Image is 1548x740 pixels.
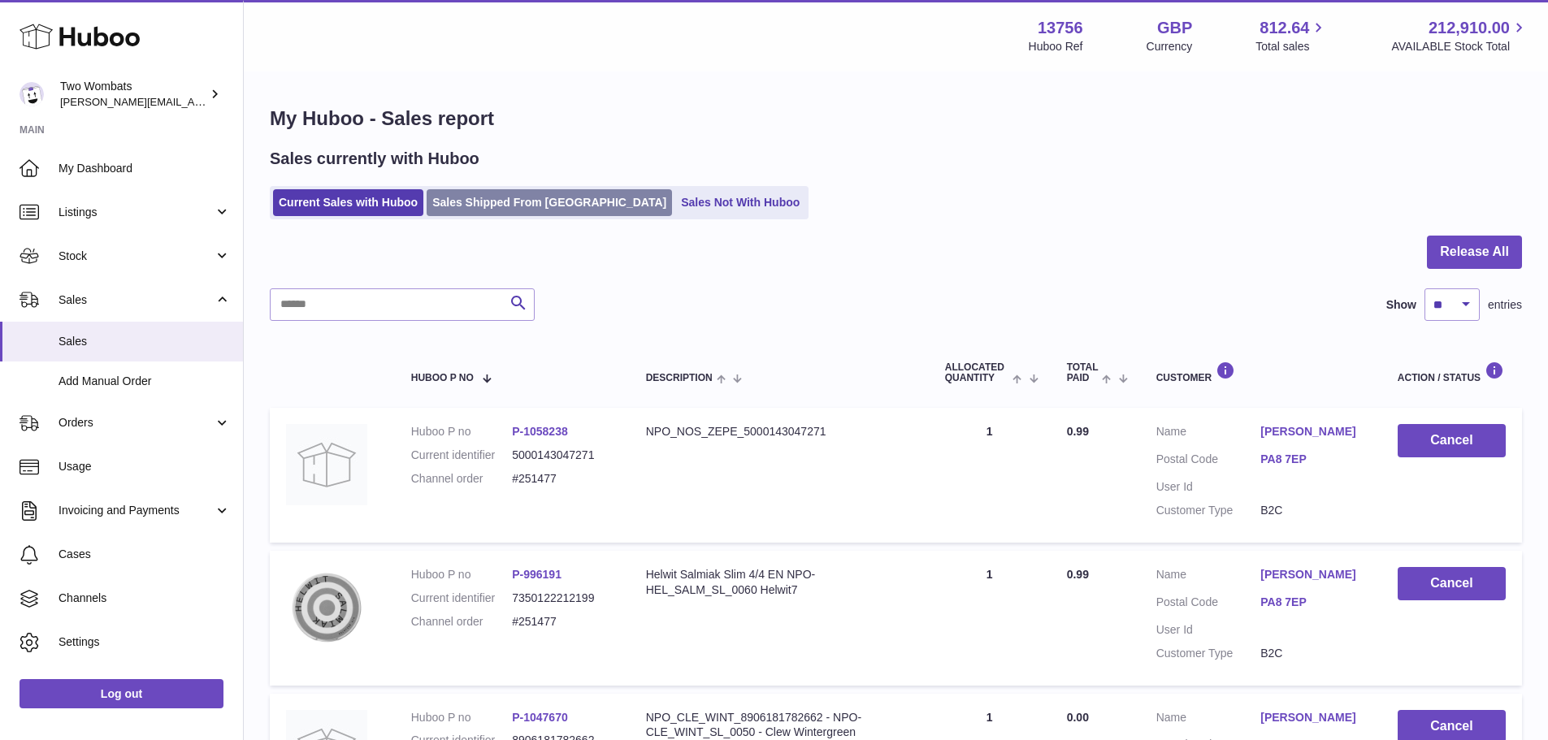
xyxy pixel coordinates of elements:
[20,679,223,708] a: Log out
[1067,362,1099,383] span: Total paid
[929,408,1051,543] td: 1
[60,95,413,108] span: [PERSON_NAME][EMAIL_ADDRESS][PERSON_NAME][DOMAIN_NAME]
[1147,39,1193,54] div: Currency
[59,374,231,389] span: Add Manual Order
[59,292,214,308] span: Sales
[286,567,367,648] img: Helwit_Salmiak_Slim_4_4_Nicotine_Pouches-7350122212199.webp
[1260,17,1309,39] span: 812.64
[1156,710,1261,729] dt: Name
[512,471,613,487] dd: #251477
[646,373,713,383] span: Description
[1398,361,1506,383] div: Action / Status
[1156,595,1261,614] dt: Postal Code
[59,591,231,606] span: Channels
[411,373,474,383] span: Huboo P no
[411,471,512,487] dt: Channel order
[1029,39,1083,54] div: Huboo Ref
[270,106,1522,132] h1: My Huboo - Sales report
[59,334,231,349] span: Sales
[1067,425,1089,438] span: 0.99
[1260,595,1365,610] a: PA8 7EP
[1260,710,1365,725] a: [PERSON_NAME]
[270,148,479,170] h2: Sales currently with Huboo
[1156,622,1261,638] dt: User Id
[512,711,568,724] a: P-1047670
[1156,424,1261,444] dt: Name
[59,459,231,474] span: Usage
[512,568,562,581] a: P-996191
[1488,297,1522,313] span: entries
[929,551,1051,686] td: 1
[273,189,423,216] a: Current Sales with Huboo
[411,710,512,725] dt: Huboo P no
[59,547,231,562] span: Cases
[411,614,512,630] dt: Channel order
[1391,39,1528,54] span: AVAILABLE Stock Total
[1398,567,1506,600] button: Cancel
[411,567,512,582] dt: Huboo P no
[512,448,613,463] dd: 5000143047271
[427,189,672,216] a: Sales Shipped From [GEOGRAPHIC_DATA]
[59,249,214,264] span: Stock
[60,79,206,110] div: Two Wombats
[646,424,913,439] div: NPO_NOS_ZEPE_5000143047271
[1429,17,1510,39] span: 212,910.00
[20,82,44,106] img: adam.randall@twowombats.com
[286,424,367,505] img: no-photo.jpg
[1067,711,1089,724] span: 0.00
[1386,297,1416,313] label: Show
[512,614,613,630] dd: #251477
[1427,236,1522,269] button: Release All
[1255,17,1328,54] a: 812.64 Total sales
[1156,646,1261,661] dt: Customer Type
[411,424,512,439] dt: Huboo P no
[59,634,231,650] span: Settings
[1260,646,1365,661] dd: B2C
[675,189,805,216] a: Sales Not With Huboo
[1255,39,1328,54] span: Total sales
[1260,424,1365,439] a: [PERSON_NAME]
[59,161,231,176] span: My Dashboard
[1260,452,1365,467] a: PA8 7EP
[1260,567,1365,582] a: [PERSON_NAME]
[1156,479,1261,495] dt: User Id
[1067,568,1089,581] span: 0.99
[1156,567,1261,586] dt: Name
[411,448,512,463] dt: Current identifier
[1391,17,1528,54] a: 212,910.00 AVAILABLE Stock Total
[411,591,512,606] dt: Current identifier
[1260,503,1365,518] dd: B2C
[1156,503,1261,518] dt: Customer Type
[646,567,913,598] div: Helwit Salmiak Slim 4/4 EN NPO-HEL_SALM_SL_0060 Helwit7
[1157,17,1192,39] strong: GBP
[512,591,613,606] dd: 7350122212199
[512,425,568,438] a: P-1058238
[1038,17,1083,39] strong: 13756
[59,205,214,220] span: Listings
[1156,452,1261,471] dt: Postal Code
[1156,361,1365,383] div: Customer
[59,503,214,518] span: Invoicing and Payments
[1398,424,1506,457] button: Cancel
[59,415,214,431] span: Orders
[945,362,1009,383] span: ALLOCATED Quantity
